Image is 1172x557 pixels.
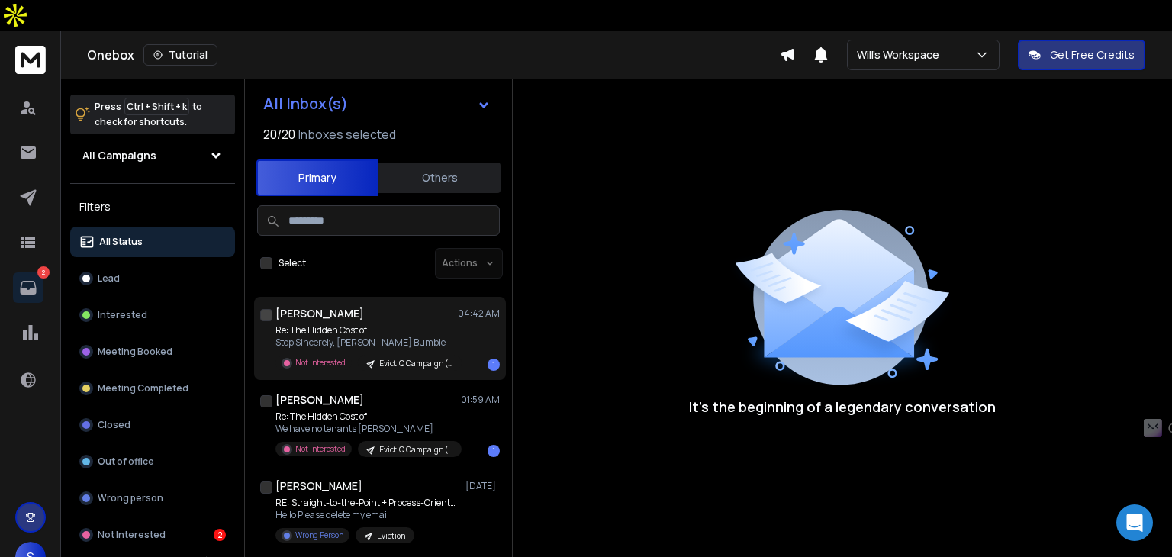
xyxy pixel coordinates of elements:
[70,373,235,404] button: Meeting Completed
[99,236,143,248] p: All Status
[1018,40,1145,70] button: Get Free Credits
[70,196,235,217] h3: Filters
[256,159,378,196] button: Primary
[295,443,346,455] p: Not Interested
[214,529,226,541] div: 2
[275,478,362,494] h1: [PERSON_NAME]
[857,47,945,63] p: Will's Workspace
[263,125,295,143] span: 20 / 20
[87,44,780,66] div: Onebox
[98,272,120,285] p: Lead
[251,89,503,119] button: All Inbox(s)
[275,411,459,423] p: Re: The Hidden Cost of
[295,530,343,541] p: Wrong Person
[275,392,364,407] h1: [PERSON_NAME]
[275,423,459,435] p: We have no tenants [PERSON_NAME]
[98,529,166,541] p: Not Interested
[98,346,172,358] p: Meeting Booked
[70,140,235,171] button: All Campaigns
[70,483,235,514] button: Wrong person
[37,266,50,278] p: 2
[378,161,501,195] button: Others
[124,98,189,115] span: Ctrl + Shift + k
[465,480,500,492] p: [DATE]
[70,336,235,367] button: Meeting Booked
[70,410,235,440] button: Closed
[70,263,235,294] button: Lead
[263,96,348,111] h1: All Inbox(s)
[379,358,452,369] p: EvictIQ Campaign (Apollo)
[70,520,235,550] button: Not Interested2
[275,324,459,336] p: Re: The Hidden Cost of
[298,125,396,143] h3: Inboxes selected
[488,359,500,371] div: 1
[275,497,459,509] p: RE: Straight-to-the-Point + Process-Oriented
[98,492,163,504] p: Wrong person
[98,309,147,321] p: Interested
[98,456,154,468] p: Out of office
[98,419,130,431] p: Closed
[295,357,346,369] p: Not Interested
[461,394,500,406] p: 01:59 AM
[1116,504,1153,541] div: Open Intercom Messenger
[377,530,405,542] p: Eviction
[275,509,459,521] p: Hello Please delete my email
[82,148,156,163] h1: All Campaigns
[689,396,996,417] p: It’s the beginning of a legendary conversation
[379,444,452,456] p: EvictIQ Campaign (Apollo)
[279,257,306,269] label: Select
[70,227,235,257] button: All Status
[70,300,235,330] button: Interested
[70,446,235,477] button: Out of office
[95,99,202,130] p: Press to check for shortcuts.
[13,272,43,303] a: 2
[275,306,364,321] h1: [PERSON_NAME]
[143,44,217,66] button: Tutorial
[458,307,500,320] p: 04:42 AM
[488,445,500,457] div: 1
[275,336,459,349] p: Stop Sincerely, [PERSON_NAME] Bumble
[1050,47,1135,63] p: Get Free Credits
[98,382,188,394] p: Meeting Completed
